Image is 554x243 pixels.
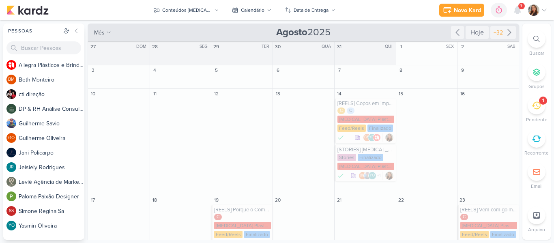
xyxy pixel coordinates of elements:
[385,172,393,180] div: Responsável: Franciluce Carvalho
[6,162,16,172] div: Jeisiely Rodrigues
[274,66,282,74] div: 6
[6,89,16,99] img: cti direção
[528,226,545,233] p: Arquivo
[397,90,405,98] div: 15
[19,119,84,128] div: G u i l h e r m e S a v i o
[6,177,16,187] img: Leviê Agência de Marketing Digital
[458,90,466,98] div: 16
[460,214,468,220] div: C
[520,3,524,9] span: 9+
[19,221,84,230] div: Y a s m i n O l i v e i r a
[335,196,344,204] div: 21
[385,43,395,50] div: QUI
[6,27,62,34] div: Pessoas
[6,75,16,84] div: Beth Monteiro
[490,231,516,238] div: Finalizado
[89,196,97,204] div: 17
[458,196,466,204] div: 23
[19,178,84,186] div: L e v i ê A g ê n c i a d e M a r k e t i n g D i g i t a l
[276,26,307,38] strong: Agosto
[335,66,344,74] div: 7
[460,222,517,229] div: [MEDICAL_DATA] Plasticos PJ
[19,75,84,84] div: B e t h M o n t e i r o
[214,206,271,213] div: [REELS] Porque o Combo inteligente é a escolha certa para sua empresa
[385,133,393,142] div: Responsável: Franciluce Carvalho
[337,172,344,180] div: Finalizado
[6,41,81,54] input: Buscar Pessoas
[335,90,344,98] div: 14
[337,146,394,153] div: [STORIES] Allegra Destaques
[322,43,333,50] div: QUA
[6,133,16,143] div: Guilherme Oliveira
[358,154,383,161] div: Finalizado
[363,133,371,142] div: Beth Monteiro
[8,136,15,140] p: GO
[337,116,394,123] div: [MEDICAL_DATA] Plasticos PJ
[19,90,84,99] div: c t i d i r e ç ã o
[397,66,405,74] div: 8
[359,172,383,180] div: Colaboradores: Beth Monteiro, Guilherme Savio, Yasmin Oliveira, Allegra Plásticos e Brindes Perso...
[368,133,376,142] div: Yasmin Oliveira
[368,172,376,180] div: Yasmin Oliveira
[369,174,375,178] p: YO
[274,90,282,98] div: 13
[460,231,489,238] div: Feed/Reels
[214,222,271,229] div: [MEDICAL_DATA] Plasticos PJ
[214,214,222,220] div: C
[200,43,210,50] div: SEG
[524,149,549,157] p: Recorrente
[531,183,543,190] p: Email
[6,148,16,157] img: Jani Policarpo
[460,206,517,213] div: [REELS] Vem comigo montar esse envio para um de nossos clientes
[376,172,381,179] span: +1
[337,108,345,114] div: C
[212,43,220,51] div: 29
[19,163,84,172] div: J e i s i e l y R o d r i g u e s
[337,100,394,107] div: [REELS] Copos em impressão 360°
[507,43,518,50] div: SAB
[385,172,393,180] img: Franciluce Carvalho
[89,90,97,98] div: 10
[337,163,394,170] div: [MEDICAL_DATA] Plasticos PJ
[6,118,16,128] img: Guilherme Savio
[151,66,159,74] div: 4
[335,43,344,51] div: 31
[276,26,331,39] span: 2025
[337,133,344,142] div: Finalizado
[262,43,272,50] div: TER
[19,61,84,69] div: A l l e g r a P l á s t i c o s e B r i n d e s P e r s o n a l i z a d o s
[458,43,466,51] div: 2
[136,43,149,50] div: DOM
[369,135,374,140] p: YO
[385,133,393,142] img: Franciluce Carvalho
[458,66,466,74] div: 9
[6,191,16,201] img: Paloma Paixão Designer
[542,97,544,104] div: 1
[9,209,14,213] p: SS
[212,90,220,98] div: 12
[19,105,84,113] div: D P & R H A n á l i s e C o n s u l t i v a
[151,90,159,98] div: 11
[94,28,105,37] span: mês
[19,134,84,142] div: G u i l h e r m e O l i v e i r a
[19,207,84,215] div: S i m o n e R e g i n a S a
[151,196,159,204] div: 18
[6,221,16,230] div: Yasmin Oliveira
[397,43,405,51] div: 1
[337,125,366,132] div: Feed/Reels
[439,4,484,17] button: Novo Kard
[9,224,15,228] p: YO
[212,66,220,74] div: 5
[244,231,270,238] div: Finalizado
[526,116,548,123] p: Pendente
[359,172,367,180] div: Beth Monteiro
[274,196,282,204] div: 20
[363,133,383,142] div: Colaboradores: Beth Monteiro, Yasmin Oliveira, Allegra Plásticos e Brindes Personalizados
[6,5,49,15] img: kardz.app
[274,43,282,51] div: 30
[454,6,481,15] div: Novo Kard
[6,104,16,114] img: DP & RH Análise Consultiva
[492,28,505,37] div: +32
[522,30,551,57] li: Ctrl + F
[19,192,84,201] div: P a l o m a P a i x ã o D e s i g n e r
